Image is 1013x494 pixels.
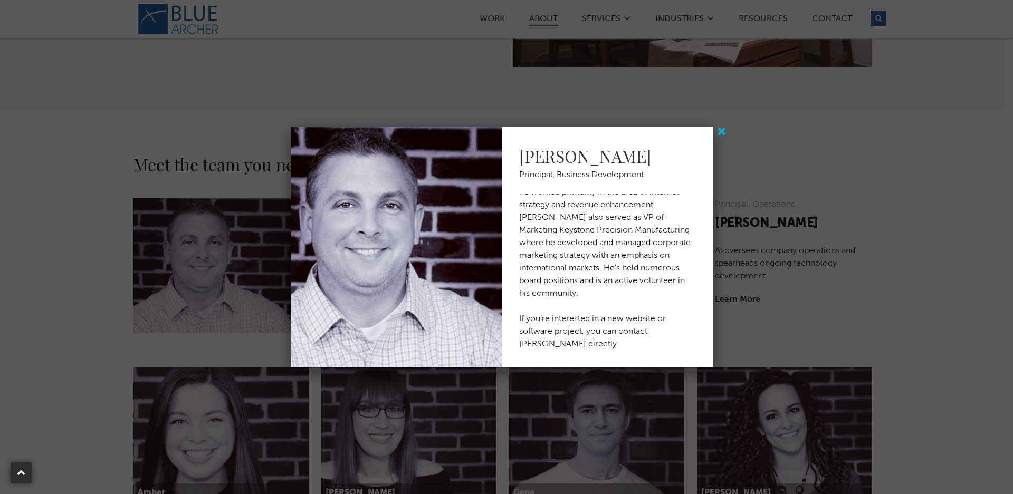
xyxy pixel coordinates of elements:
p: [PERSON_NAME] uses his extensive experience to provide our clients with unique business insights ... [519,110,696,300]
div: Principal, Business Development [519,169,696,181]
a: Close [717,125,730,139]
img: Bob Faletti [291,127,502,367]
h2: [PERSON_NAME] [519,143,696,169]
p: If you’re interested in a new website or software project, you can contact [PERSON_NAME] directly... [519,313,696,376]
